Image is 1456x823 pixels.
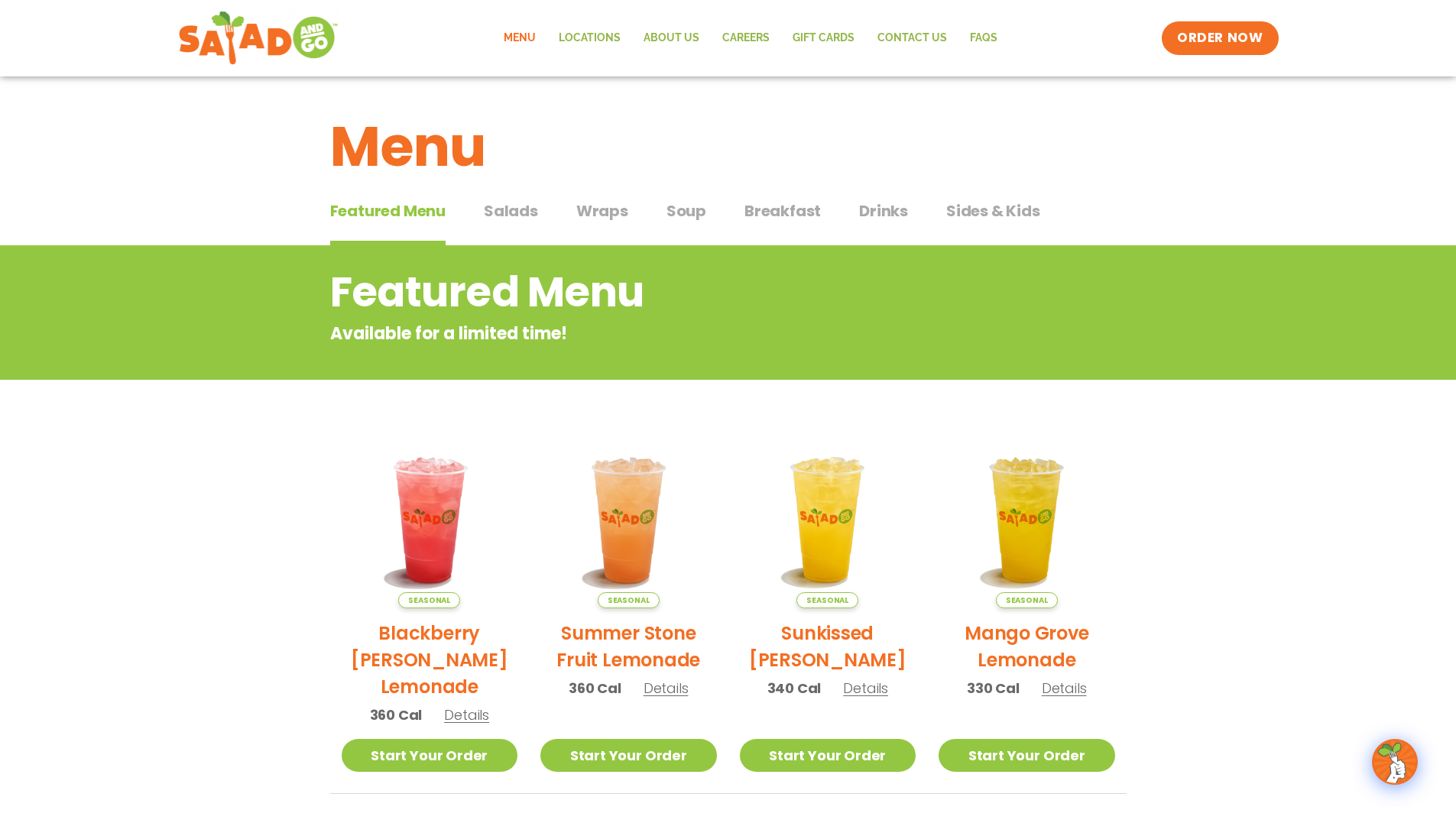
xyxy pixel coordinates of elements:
[1373,740,1416,783] img: wpChatIcon
[767,678,822,698] span: 340 Cal
[330,105,1127,188] h1: Menu
[342,432,518,608] img: Product photo for Blackberry Bramble Lemonade
[781,21,866,56] a: GIFT CARDS
[398,592,460,608] span: Seasonal
[632,21,711,56] a: About Us
[576,199,628,222] span: Wraps
[342,739,518,772] a: Start Your Order
[744,199,821,222] span: Breakfast
[569,678,621,698] span: 360 Cal
[740,432,916,608] img: Product photo for Sunkissed Yuzu Lemonade
[939,739,1115,772] a: Start Your Order
[540,739,717,772] a: Start Your Order
[330,194,1127,246] div: Tabbed content
[740,739,916,772] a: Start Your Order
[740,620,916,673] h2: Sunkissed [PERSON_NAME]
[967,678,1020,698] span: 330 Cal
[444,705,489,724] span: Details
[666,199,706,222] span: Soup
[330,199,446,222] span: Featured Menu
[644,679,689,698] span: Details
[946,199,1040,222] span: Sides & Kids
[859,199,908,222] span: Drinks
[939,620,1115,673] h2: Mango Grove Lemonade
[547,21,632,56] a: Locations
[484,199,538,222] span: Salads
[342,620,518,700] h2: Blackberry [PERSON_NAME] Lemonade
[796,592,858,608] span: Seasonal
[178,8,339,69] img: new-SAG-logo-768×292
[330,321,1004,346] p: Available for a limited time!
[958,21,1009,56] a: FAQs
[1042,679,1087,698] span: Details
[711,21,781,56] a: Careers
[1162,21,1278,55] a: ORDER NOW
[843,679,888,698] span: Details
[939,432,1115,608] img: Product photo for Mango Grove Lemonade
[370,705,423,725] span: 360 Cal
[540,620,717,673] h2: Summer Stone Fruit Lemonade
[492,21,547,56] a: Menu
[598,592,660,608] span: Seasonal
[996,592,1058,608] span: Seasonal
[540,432,717,608] img: Product photo for Summer Stone Fruit Lemonade
[1177,29,1263,47] span: ORDER NOW
[492,21,1009,56] nav: Menu
[330,261,1004,323] h2: Featured Menu
[866,21,958,56] a: Contact Us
